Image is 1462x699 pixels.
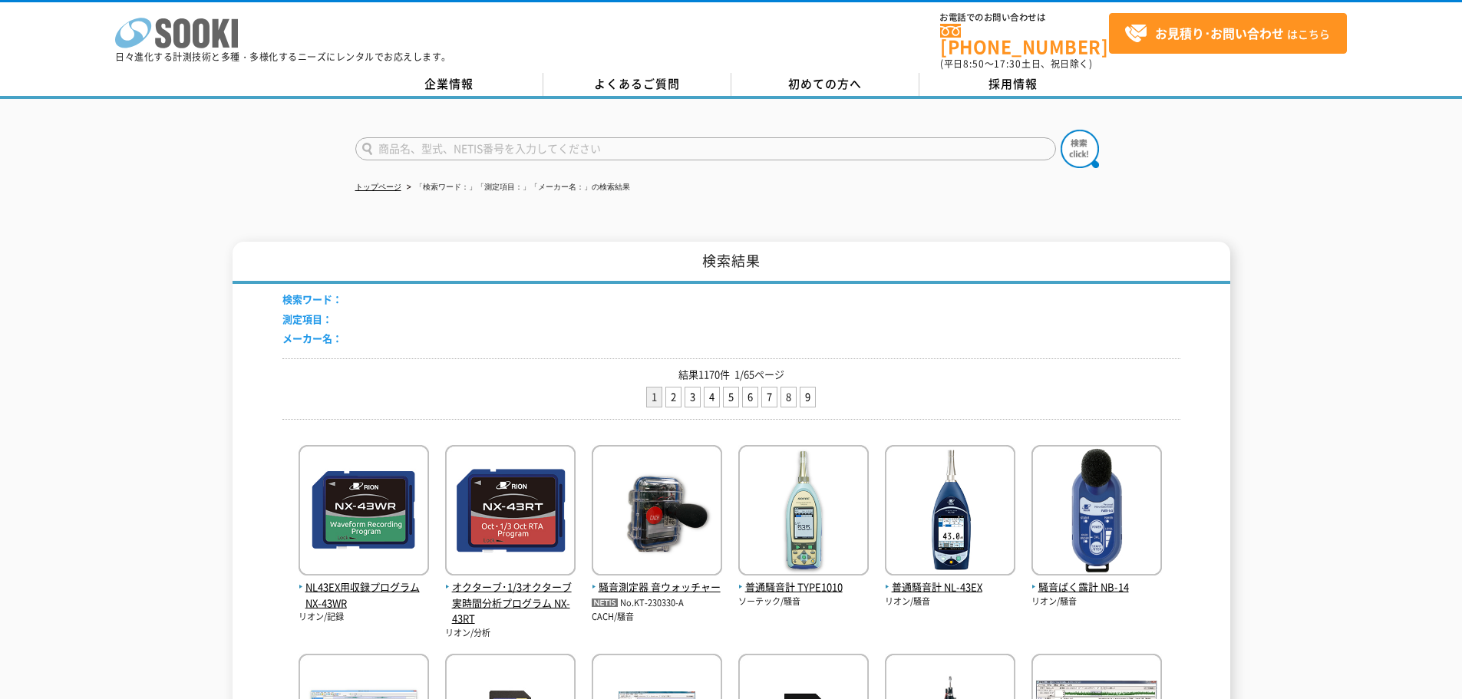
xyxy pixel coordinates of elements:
img: NL-43EX [885,445,1015,579]
a: 騒音測定器 音ウォッチャー [592,563,722,595]
span: (平日 ～ 土日、祝日除く) [940,57,1092,71]
img: NX-43WR [299,445,429,579]
a: 初めての方へ [731,73,919,96]
span: 騒音測定器 音ウォッチャー [592,579,722,595]
span: 17:30 [994,57,1021,71]
p: 結果1170件 1/65ページ [282,367,1180,383]
img: btn_search.png [1061,130,1099,168]
span: メーカー名： [282,331,342,345]
a: 企業情報 [355,73,543,96]
span: はこちら [1124,22,1330,45]
p: リオン/分析 [445,627,576,640]
img: NX-43RT [445,445,576,579]
p: ソーテック/騒音 [738,595,869,608]
a: 6 [743,387,757,407]
input: 商品名、型式、NETIS番号を入力してください [355,137,1056,160]
a: NL43EX用収録プログラム NX-43WR [299,563,429,611]
span: NL43EX用収録プログラム NX-43WR [299,579,429,612]
a: 3 [685,387,700,407]
a: 8 [781,387,796,407]
a: 普通騒音計 NL-43EX [885,563,1015,595]
span: 普通騒音計 TYPE1010 [738,579,869,595]
h1: 検索結果 [233,242,1230,284]
p: CACH/騒音 [592,611,722,624]
span: オクターブ･1/3オクターブ実時間分析プログラム NX-43RT [445,579,576,627]
a: 9 [800,387,815,407]
span: 検索ワード： [282,292,342,306]
p: リオン/騒音 [1031,595,1162,608]
p: No.KT-230330-A [592,595,722,612]
a: [PHONE_NUMBER] [940,24,1109,55]
a: 普通騒音計 TYPE1010 [738,563,869,595]
img: TYPE1010 [738,445,869,579]
span: 騒音ばく露計 NB-14 [1031,579,1162,595]
a: 7 [762,387,777,407]
img: NB-14 [1031,445,1162,579]
p: 日々進化する計測技術と多種・多様化するニーズにレンタルでお応えします。 [115,52,451,61]
a: お見積り･お問い合わせはこちら [1109,13,1347,54]
img: 音ウォッチャー [592,445,722,579]
a: 4 [705,387,719,407]
span: お電話でのお問い合わせは [940,13,1109,22]
li: 「検索ワード：」「測定項目：」「メーカー名：」の検索結果 [404,180,630,196]
a: 採用情報 [919,73,1107,96]
span: 測定項目： [282,312,332,326]
span: 初めての方へ [788,75,862,92]
strong: お見積り･お問い合わせ [1155,24,1284,42]
p: リオン/騒音 [885,595,1015,608]
a: トップページ [355,183,401,191]
p: リオン/記録 [299,611,429,624]
span: 普通騒音計 NL-43EX [885,579,1015,595]
a: オクターブ･1/3オクターブ実時間分析プログラム NX-43RT [445,563,576,627]
span: 8:50 [963,57,985,71]
a: 騒音ばく露計 NB-14 [1031,563,1162,595]
a: 2 [666,387,681,407]
li: 1 [646,387,662,407]
a: よくあるご質問 [543,73,731,96]
a: 5 [724,387,738,407]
